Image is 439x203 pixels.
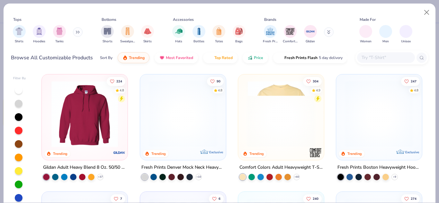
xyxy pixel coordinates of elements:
[36,28,43,35] img: Hoodies Image
[263,25,278,44] button: filter button
[13,76,26,81] div: Filter By
[401,39,411,44] span: Unisex
[233,25,246,44] button: filter button
[196,175,201,179] span: + 10
[359,25,372,44] div: filter for Women
[263,39,278,44] span: Fresh Prints
[208,55,213,60] img: TopRated.gif
[193,39,204,44] span: Bottles
[15,28,23,35] img: Shirts Image
[159,55,165,60] img: most_fav.gif
[120,88,124,93] div: 4.8
[120,25,135,44] div: filter for Sweatpants
[203,52,237,63] button: Top Rated
[175,39,182,44] span: Hats
[55,39,64,44] span: Tanks
[33,25,46,44] button: filter button
[33,39,45,44] span: Hoodies
[382,39,389,44] span: Men
[362,28,369,35] img: Women Image
[401,77,420,86] button: Like
[107,77,125,86] button: Like
[120,197,122,200] span: 7
[120,39,135,44] span: Sweatpants
[235,39,243,44] span: Bags
[343,81,416,147] img: 91acfc32-fd48-4d6b-bdad-a4c1a30ac3fc
[141,25,154,44] div: filter for Skirts
[285,27,295,36] img: Comfort Colors Image
[11,54,93,62] div: Browse All Customizable Products
[219,81,292,147] img: a90f7c54-8796-4cb2-9d6e-4e9644cfe0fe
[193,25,205,44] button: filter button
[120,25,135,44] button: filter button
[399,25,412,44] button: filter button
[215,28,222,35] img: Totes Image
[33,25,46,44] div: filter for Hoodies
[273,52,347,63] button: Fresh Prints Flash5 day delivery
[124,28,131,35] img: Sweatpants Image
[284,55,318,60] span: Fresh Prints Flash
[360,39,372,44] span: Women
[53,25,66,44] div: filter for Tanks
[283,25,298,44] button: filter button
[43,164,126,172] div: Gildan Adult Heavy Blend 8 Oz. 50/50 Hooded Sweatshirt
[254,55,263,60] span: Price
[193,25,205,44] div: filter for Bottles
[173,17,194,22] div: Accessories
[172,25,185,44] div: filter for Hats
[411,80,417,83] span: 247
[113,146,126,159] img: Gildan logo
[382,28,389,35] img: Men Image
[218,197,220,200] span: 6
[306,27,315,36] img: Gildan Image
[218,88,222,93] div: 4.8
[359,25,372,44] button: filter button
[414,88,418,93] div: 4.8
[215,39,223,44] span: Totes
[175,28,183,35] img: Hats Image
[166,55,193,60] span: Most Favorited
[48,81,121,147] img: 01756b78-01f6-4cc6-8d8a-3c30c1a0c8ac
[411,197,417,200] span: 274
[141,25,154,44] button: filter button
[101,25,114,44] button: filter button
[233,25,246,44] div: filter for Bags
[283,25,298,44] div: filter for Comfort Colors
[101,25,114,44] div: filter for Shorts
[214,55,233,60] span: Top Rated
[399,25,412,44] div: filter for Unisex
[337,164,421,172] div: Fresh Prints Boston Heavyweight Hoodie
[235,28,242,35] img: Bags Image
[313,80,318,83] span: 304
[143,39,152,44] span: Skirts
[264,17,276,22] div: Brands
[313,197,318,200] span: 240
[283,39,298,44] span: Comfort Colors
[104,28,111,35] img: Shorts Image
[13,17,22,22] div: Tops
[360,17,376,22] div: Made For
[318,81,390,147] img: e55d29c3-c55d-459c-bfd9-9b1c499ab3c6
[309,146,322,159] img: Comfort Colors logo
[56,28,63,35] img: Tanks Image
[405,150,419,154] span: Exclusive
[278,55,283,60] img: flash.gif
[122,55,128,60] img: trending.gif
[216,80,220,83] span: 90
[103,39,112,44] span: Shorts
[155,52,198,63] button: Most Favorited
[144,28,151,35] img: Skirts Image
[379,25,392,44] button: filter button
[361,54,410,61] input: Try "T-Shirt"
[316,88,320,93] div: 4.9
[319,54,343,62] span: 5 day delivery
[102,17,116,22] div: Bottoms
[379,25,392,44] div: filter for Men
[306,39,315,44] span: Gildan
[239,164,323,172] div: Comfort Colors Adult Heavyweight T-Shirt
[53,25,66,44] button: filter button
[13,25,26,44] div: filter for Shirts
[116,80,122,83] span: 224
[304,25,317,44] button: filter button
[304,25,317,44] div: filter for Gildan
